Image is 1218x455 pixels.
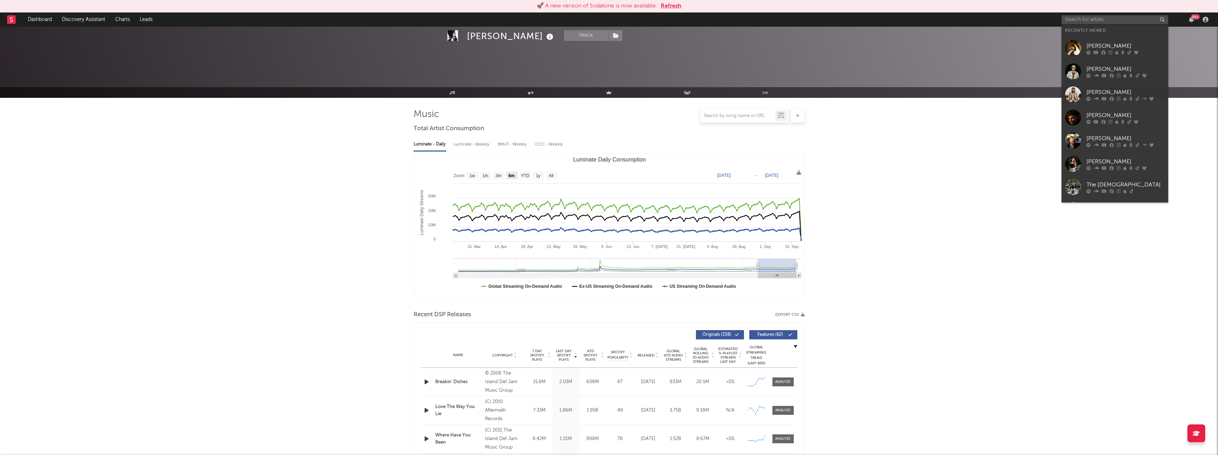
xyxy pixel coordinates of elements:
div: The [DEMOGRAPHIC_DATA] [1086,180,1165,189]
div: [PERSON_NAME] [1086,134,1165,143]
a: Discovery Assistant [57,12,110,27]
div: 99 + [1191,14,1200,20]
div: Global Streaming Trend (Last 60D) [746,345,767,366]
div: [PERSON_NAME] [467,30,555,42]
div: 8.67M [691,435,715,443]
text: 3m [495,173,501,178]
div: 15.8M [528,379,551,386]
text: 20M [428,208,435,213]
button: Originals(338) [696,330,744,339]
div: [PERSON_NAME] [1086,88,1165,96]
svg: Luminate Daily Consumption [414,154,805,296]
button: 99+ [1189,17,1194,22]
text: 14. Apr [494,244,507,249]
a: [PERSON_NAME] [1062,129,1168,152]
text: 18. Aug [732,244,745,249]
span: Global ATD Audio Streams [664,349,683,362]
text: YTD [521,173,529,178]
div: 7.33M [528,407,551,414]
div: 898M [581,435,604,443]
div: [DATE] [636,435,660,443]
span: Spotify Popularity [607,350,628,360]
text: 26. May [573,244,587,249]
text: 15. Sep [785,244,798,249]
input: Search by song name or URL [700,113,775,119]
div: <5% [718,379,742,386]
button: Features(62) [749,330,797,339]
div: Recently Viewed [1065,26,1165,35]
div: [DATE] [636,407,660,414]
div: N/A [718,407,742,414]
button: Export CSV [775,313,805,317]
div: Luminate - Weekly [453,138,491,150]
text: 30M [428,194,435,198]
text: 21. [DATE] [676,244,695,249]
span: ATD Spotify Plays [581,349,600,362]
div: 1.01M [554,435,578,443]
a: Where Have You Been [435,432,482,446]
div: [DATE] [636,379,660,386]
div: Name [435,353,482,358]
a: Leads [135,12,158,27]
text: 23. Jun [626,244,639,249]
div: Luminate - Daily [414,138,446,150]
text: → [753,173,757,178]
span: Originals ( 338 ) [701,333,733,337]
text: 10M [428,223,435,227]
text: 1m [482,173,488,178]
span: Released [638,353,654,358]
text: Luminate Daily Streams [419,190,424,235]
div: 3.75B [664,407,687,414]
div: 49 [608,407,633,414]
div: (C) 2011 The Island Def Jam Music Group [485,426,524,452]
div: 6.42M [528,435,551,443]
text: 6m [508,173,514,178]
text: 12. May [547,244,561,249]
div: [PERSON_NAME] [1086,157,1165,166]
span: Total Artist Consumption [414,125,484,133]
div: OCC - Weekly [535,138,564,150]
div: 2.03M [554,379,578,386]
a: [PERSON_NAME] [1062,199,1168,222]
text: Global Streaming On-Demand Audio [488,284,562,289]
a: [PERSON_NAME] [1062,37,1168,60]
text: Luminate Daily Consumption [573,157,646,163]
div: 9.18M [691,407,715,414]
span: Copyright [492,353,513,358]
button: Track [564,30,608,41]
div: (C) 2010 Aftermath Records [485,398,524,423]
div: [PERSON_NAME] [1086,111,1165,120]
a: [PERSON_NAME] [1062,60,1168,83]
text: 9. Jun [601,244,612,249]
text: 0 [433,237,435,241]
text: 1y [536,173,540,178]
div: 1.95B [581,407,604,414]
text: 1w [469,173,475,178]
div: 833M [664,379,687,386]
div: BMAT - Weekly [498,138,528,150]
text: 28. Apr [521,244,533,249]
input: Search for artists [1062,15,1168,24]
text: 31. Mar [467,244,481,249]
text: Ex-US Streaming On-Demand Audio [579,284,652,289]
a: [PERSON_NAME] [1062,152,1168,175]
a: Love The Way You Lie [435,403,482,417]
text: [DATE] [765,173,778,178]
text: 1. Sep [760,244,771,249]
span: Recent DSP Releases [414,311,471,319]
text: Zoom [453,173,464,178]
a: Charts [110,12,135,27]
span: 7 Day Spotify Plays [528,349,547,362]
text: All [548,173,553,178]
a: [PERSON_NAME] [1062,83,1168,106]
a: Breakin' Dishes [435,379,482,386]
text: 7. [DATE] [651,244,667,249]
a: The [DEMOGRAPHIC_DATA] [1062,175,1168,199]
span: Last Day Spotify Plays [554,349,573,362]
span: Estimated % Playlist Streams Last Day [718,347,738,364]
a: Dashboard [23,12,57,27]
div: 1.86M [554,407,578,414]
text: US Streaming On-Demand Audio [669,284,736,289]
